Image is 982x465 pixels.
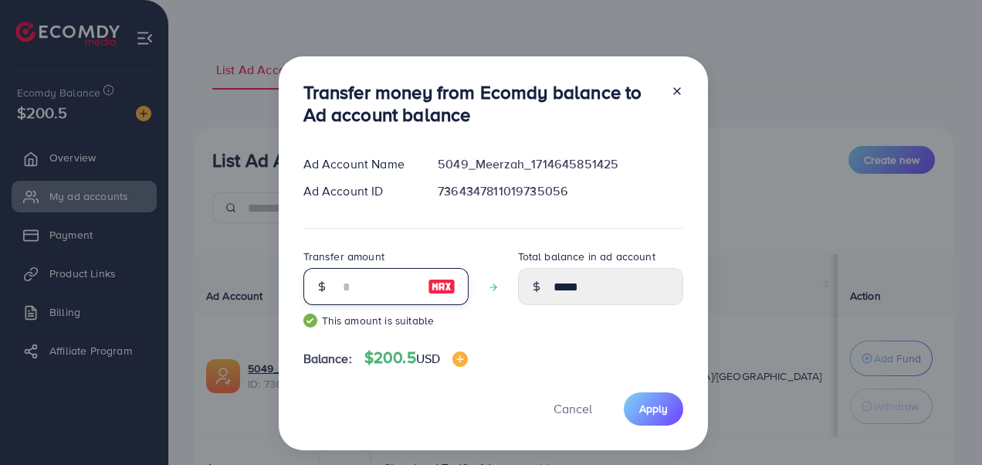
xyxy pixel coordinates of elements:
[303,249,384,264] label: Transfer amount
[554,400,592,417] span: Cancel
[425,182,695,200] div: 7364347811019735056
[416,350,440,367] span: USD
[518,249,655,264] label: Total balance in ad account
[639,401,668,416] span: Apply
[291,182,426,200] div: Ad Account ID
[624,392,683,426] button: Apply
[303,350,352,368] span: Balance:
[303,313,469,328] small: This amount is suitable
[916,395,970,453] iframe: Chat
[364,348,468,368] h4: $200.5
[303,81,659,126] h3: Transfer money from Ecomdy balance to Ad account balance
[428,277,455,296] img: image
[534,392,611,426] button: Cancel
[291,155,426,173] div: Ad Account Name
[452,351,468,367] img: image
[303,314,317,328] img: guide
[425,155,695,173] div: 5049_Meerzah_1714645851425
